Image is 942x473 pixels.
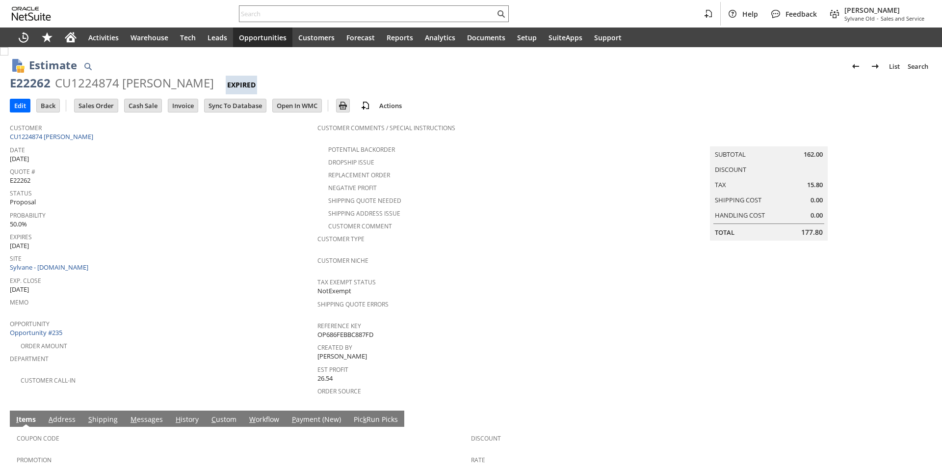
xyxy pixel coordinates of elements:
[17,434,59,443] a: Coupon Code
[915,413,926,424] a: Unrolled view on
[88,33,119,42] span: Activities
[65,31,77,43] svg: Home
[346,33,375,42] span: Forecast
[49,415,53,424] span: A
[226,76,257,94] div: Expired
[317,343,352,352] a: Created By
[317,235,365,243] a: Customer Type
[10,320,50,328] a: Opportunity
[351,415,400,425] a: PickRun Picks
[881,15,924,22] span: Sales and Service
[29,57,77,73] h1: Estimate
[239,8,495,20] input: Search
[337,99,349,112] input: Print
[543,28,588,47] a: SuiteApps
[360,100,371,111] img: add-record.svg
[247,415,282,425] a: Workflow
[715,211,765,220] a: Handling Cost
[273,99,321,112] input: Open In WMC
[877,15,879,22] span: -
[10,220,27,229] span: 50.0%
[10,124,42,132] a: Customer
[16,415,19,424] span: I
[41,31,53,43] svg: Shortcuts
[292,28,340,47] a: Customers
[715,150,746,159] a: Subtotal
[131,33,168,42] span: Warehouse
[10,197,36,207] span: Proposal
[549,33,582,42] span: SuiteApps
[340,28,381,47] a: Forecast
[82,60,94,72] img: Quick Find
[317,387,361,395] a: Order Source
[46,415,78,425] a: Address
[471,456,485,464] a: Rate
[211,415,216,424] span: C
[10,211,46,220] a: Probability
[298,33,335,42] span: Customers
[328,184,377,192] a: Negative Profit
[10,328,65,337] a: Opportunity #235
[328,145,395,154] a: Potential Backorder
[811,195,823,205] span: 0.00
[517,33,537,42] span: Setup
[125,28,174,47] a: Warehouse
[317,286,351,296] span: NotExempt
[425,33,455,42] span: Analytics
[328,222,392,230] a: Customer Comment
[904,58,932,74] a: Search
[317,124,455,132] a: Customer Comments / Special Instructions
[328,196,401,205] a: Shipping Quote Needed
[328,158,374,167] a: Dropship Issue
[387,33,413,42] span: Reports
[715,165,746,174] a: Discount
[208,33,227,42] span: Leads
[710,131,828,146] caption: Summary
[328,171,390,179] a: Replacement Order
[82,28,125,47] a: Activities
[10,146,25,154] a: Date
[59,28,82,47] a: Home
[869,60,881,72] img: Next
[381,28,419,47] a: Reports
[811,211,823,220] span: 0.00
[239,33,287,42] span: Opportunities
[10,254,22,263] a: Site
[804,150,823,159] span: 162.00
[850,60,862,72] img: Previous
[14,415,38,425] a: Items
[715,195,761,204] a: Shipping Cost
[233,28,292,47] a: Opportunities
[844,15,875,22] span: Sylvane Old
[174,28,202,47] a: Tech
[807,180,823,190] span: 15.80
[128,415,165,425] a: Messages
[10,277,41,285] a: Exp. Close
[495,8,507,20] svg: Search
[885,58,904,74] a: List
[419,28,461,47] a: Analytics
[594,33,622,42] span: Support
[10,298,28,306] a: Memo
[209,415,239,425] a: Custom
[180,33,196,42] span: Tech
[173,415,201,425] a: History
[588,28,628,47] a: Support
[10,189,32,197] a: Status
[317,352,367,361] span: [PERSON_NAME]
[337,100,349,111] img: Print
[17,456,52,464] a: Promotion
[375,101,406,110] a: Actions
[18,31,29,43] svg: Recent Records
[289,415,343,425] a: Payment (New)
[10,154,29,164] span: [DATE]
[317,256,368,265] a: Customer Niche
[125,99,161,112] input: Cash Sale
[10,355,49,363] a: Department
[471,434,501,443] a: Discount
[75,99,118,112] input: Sales Order
[328,209,400,218] a: Shipping Address Issue
[12,28,35,47] a: Recent Records
[10,263,91,272] a: Sylvane - [DOMAIN_NAME]
[86,415,120,425] a: Shipping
